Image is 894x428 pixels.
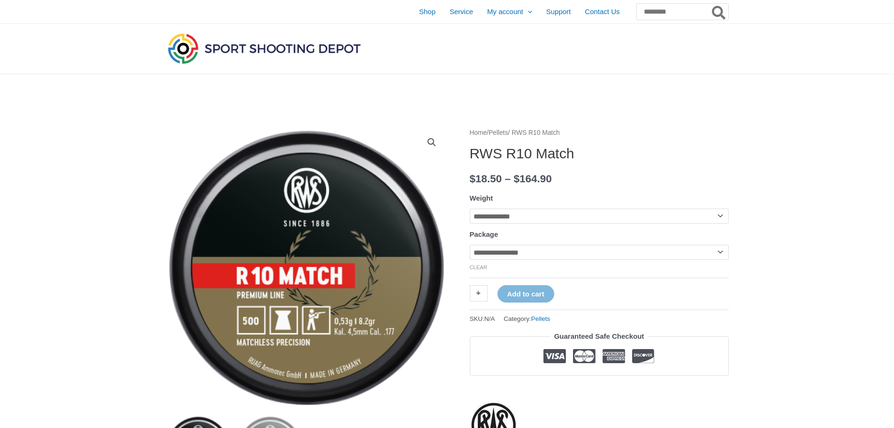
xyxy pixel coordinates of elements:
bdi: 164.90 [513,173,551,185]
iframe: Customer reviews powered by Trustpilot [470,383,729,394]
a: View full-screen image gallery [423,134,440,151]
button: Search [710,4,728,20]
a: + [470,285,488,302]
h1: RWS R10 Match [470,145,729,162]
span: SKU: [470,313,495,325]
nav: Breadcrumb [470,127,729,139]
span: – [505,173,511,185]
span: $ [513,173,520,185]
a: Clear options [470,265,488,270]
a: Pellets [489,129,508,136]
bdi: 18.50 [470,173,502,185]
span: N/A [484,315,495,322]
img: RWS R10 Match [166,127,447,409]
span: $ [470,173,476,185]
label: Package [470,230,498,238]
legend: Guaranteed Safe Checkout [550,330,648,343]
img: Sport Shooting Depot [166,31,363,66]
label: Weight [470,194,493,202]
a: Pellets [531,315,550,322]
span: Category: [504,313,550,325]
a: Home [470,129,487,136]
button: Add to cart [497,285,554,303]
